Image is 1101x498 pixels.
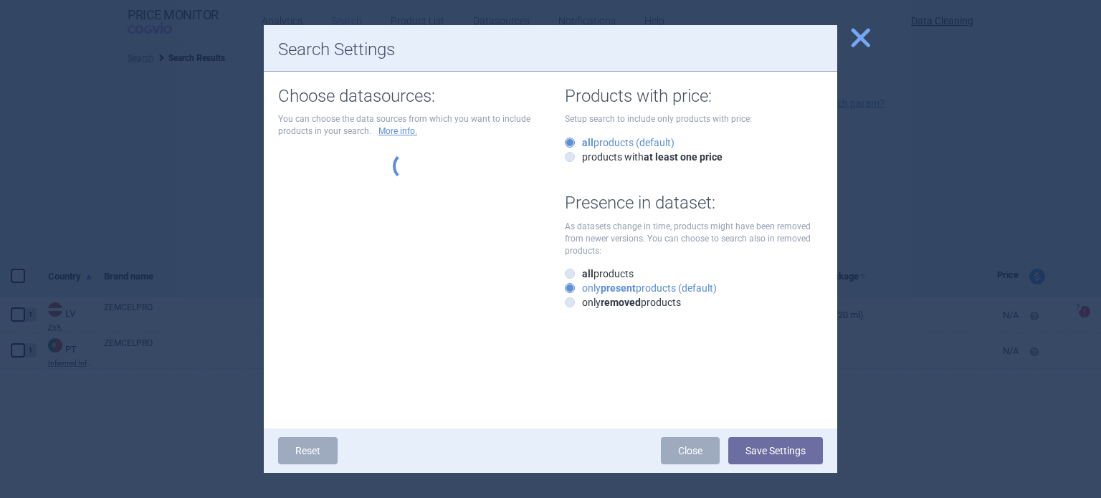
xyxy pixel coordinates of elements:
[378,125,417,138] a: More info.
[565,267,634,281] label: products
[582,268,594,279] strong: all
[565,221,823,257] p: As datasets change in time, products might have been removed from newer versions. You can choose ...
[278,39,823,60] h1: Search Settings
[565,281,717,295] label: only products (default)
[278,437,338,464] a: Reset
[728,437,823,464] button: Save Settings
[565,150,723,164] label: products with
[582,137,594,148] strong: all
[601,282,636,294] strong: present
[644,151,723,163] strong: at least one price
[565,193,823,214] h1: Presence in dataset:
[565,113,823,125] p: Setup search to include only products with price:
[661,437,720,464] a: Close
[565,295,681,310] label: only products
[565,86,823,107] h1: Products with price:
[278,113,536,138] p: You can choose the data sources from which you want to include products in your search.
[278,86,536,107] h1: Choose datasources:
[601,297,641,308] strong: removed
[565,135,675,150] label: products (default)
